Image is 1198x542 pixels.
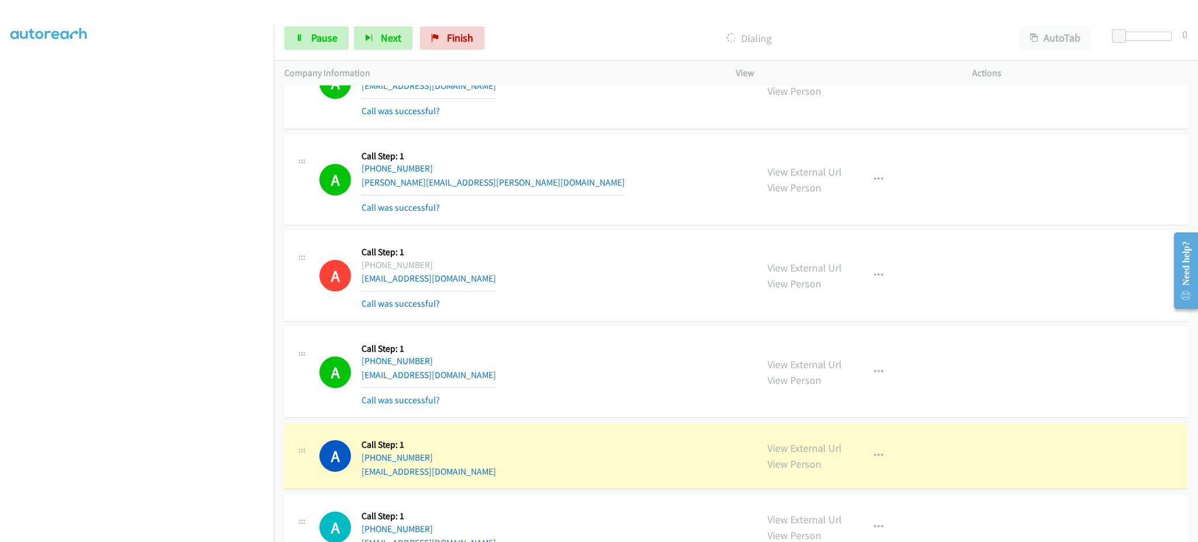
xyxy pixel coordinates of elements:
h1: A [319,260,351,291]
h5: Call Step: 1 [362,510,496,522]
button: AutoTab [1019,26,1092,50]
p: Dialing [500,30,998,46]
a: View External Url [767,165,842,179]
h1: A [319,356,351,388]
a: Call was successful? [362,202,440,213]
a: Call was successful? [362,395,440,406]
a: View Person [767,277,821,290]
a: [PHONE_NUMBER] [362,355,433,366]
a: View External Url [767,441,842,455]
button: Next [354,26,412,50]
p: Actions [972,66,1187,80]
a: [EMAIL_ADDRESS][DOMAIN_NAME] [362,273,496,284]
span: Pause [311,31,338,44]
a: View Person [767,181,821,194]
a: [PHONE_NUMBER] [362,452,433,463]
h5: Call Step: 1 [362,150,625,162]
a: Call was successful? [362,298,440,309]
span: Finish [447,31,473,44]
h5: Call Step: 1 [362,343,496,355]
div: 0 [1182,26,1187,42]
a: View External Url [767,513,842,526]
a: [EMAIL_ADDRESS][DOMAIN_NAME] [362,80,496,91]
h1: A [319,164,351,195]
iframe: Resource Center [1165,224,1198,317]
p: Company Information [284,66,715,80]
a: Call was successful? [362,105,440,116]
a: View Person [767,529,821,542]
a: [PHONE_NUMBER] [362,523,433,534]
h5: Call Step: 1 [362,439,496,451]
a: [PHONE_NUMBER] [362,163,433,174]
a: Pause [284,26,349,50]
a: View External Url [767,358,842,371]
div: Delay between calls (in seconds) [1118,32,1172,41]
a: [EMAIL_ADDRESS][DOMAIN_NAME] [362,466,496,477]
a: View Person [767,457,821,471]
a: [EMAIL_ADDRESS][DOMAIN_NAME] [362,369,496,380]
div: [PHONE_NUMBER] [362,258,496,272]
h1: A [319,440,351,472]
h5: Call Step: 1 [362,246,496,258]
a: [PERSON_NAME][EMAIL_ADDRESS][PERSON_NAME][DOMAIN_NAME] [362,177,625,188]
p: View [736,66,951,80]
a: View Person [767,373,821,387]
a: View External Url [767,261,842,275]
a: Finish [420,26,484,50]
a: View Person [767,84,821,98]
span: Next [381,31,401,44]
